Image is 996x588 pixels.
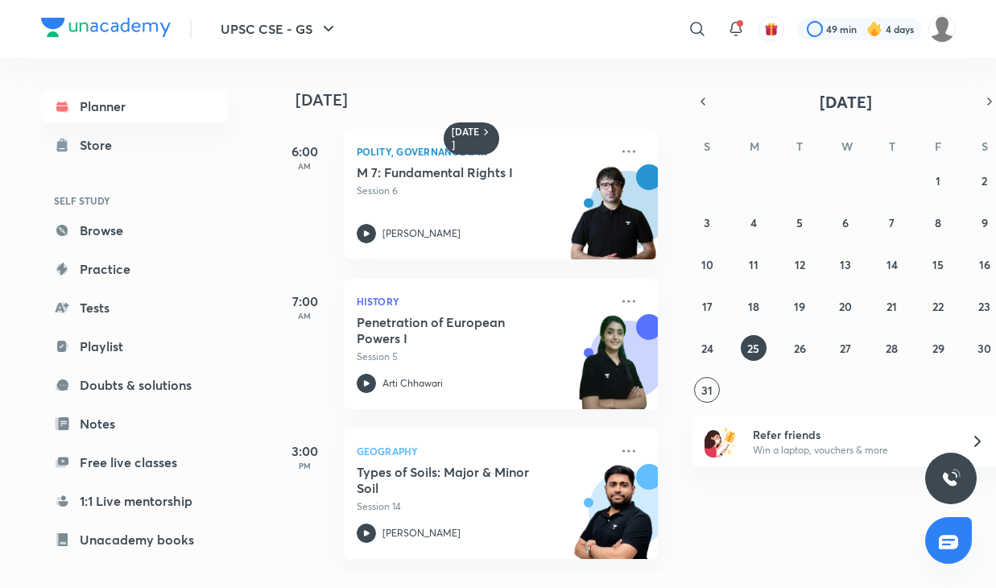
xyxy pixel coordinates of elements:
[794,341,806,356] abbr: August 26, 2025
[977,341,991,356] abbr: August 30, 2025
[382,376,443,391] p: Arti Chhawari
[714,90,978,113] button: [DATE]
[273,461,337,470] p: PM
[357,164,557,180] h5: M 7: Fundamental Rights I
[357,292,610,311] p: History
[866,21,882,37] img: streak
[41,18,171,41] a: Company Logo
[787,293,812,319] button: August 19, 2025
[694,251,720,277] button: August 10, 2025
[879,209,905,235] button: August 7, 2025
[925,335,951,361] button: August 29, 2025
[452,126,480,151] h6: [DATE]
[787,209,812,235] button: August 5, 2025
[749,257,758,272] abbr: August 11, 2025
[841,139,853,154] abbr: Wednesday
[935,139,941,154] abbr: Friday
[357,464,557,496] h5: Types of Soils: Major & Minor Soil
[747,341,759,356] abbr: August 25, 2025
[879,293,905,319] button: August 21, 2025
[982,215,988,230] abbr: August 9, 2025
[932,341,944,356] abbr: August 29, 2025
[357,314,557,346] h5: Penetration of European Powers I
[787,335,812,361] button: August 26, 2025
[979,257,990,272] abbr: August 16, 2025
[41,253,228,285] a: Practice
[80,135,122,155] div: Store
[982,173,987,188] abbr: August 2, 2025
[764,22,779,36] img: avatar
[833,251,858,277] button: August 13, 2025
[382,226,461,241] p: [PERSON_NAME]
[704,215,710,230] abbr: August 3, 2025
[357,441,610,461] p: Geography
[839,299,852,314] abbr: August 20, 2025
[694,335,720,361] button: August 24, 2025
[889,139,895,154] abbr: Thursday
[702,299,713,314] abbr: August 17, 2025
[935,215,941,230] abbr: August 8, 2025
[886,257,898,272] abbr: August 14, 2025
[41,369,228,401] a: Doubts & solutions
[741,209,767,235] button: August 4, 2025
[794,299,805,314] abbr: August 19, 2025
[928,15,956,43] img: rudrani kavalreddy
[925,251,951,277] button: August 15, 2025
[41,485,228,517] a: 1:1 Live mentorship
[357,142,610,161] p: Polity, Governance & IR
[840,257,851,272] abbr: August 13, 2025
[932,257,944,272] abbr: August 15, 2025
[879,251,905,277] button: August 14, 2025
[357,350,610,364] p: Session 5
[357,184,610,198] p: Session 6
[704,139,710,154] abbr: Sunday
[758,16,784,42] button: avatar
[41,446,228,478] a: Free live classes
[295,90,674,110] h4: [DATE]
[925,209,951,235] button: August 8, 2025
[41,524,228,556] a: Unacademy books
[833,335,858,361] button: August 27, 2025
[41,330,228,362] a: Playlist
[795,257,805,272] abbr: August 12, 2025
[569,464,658,575] img: unacademy
[694,377,720,403] button: August 31, 2025
[273,292,337,311] h5: 7:00
[787,251,812,277] button: August 12, 2025
[569,314,658,425] img: unacademy
[357,499,610,514] p: Session 14
[569,164,658,275] img: unacademy
[879,335,905,361] button: August 28, 2025
[382,526,461,540] p: [PERSON_NAME]
[753,443,951,458] p: Win a laptop, vouchers & more
[41,187,228,214] h6: SELF STUDY
[982,139,988,154] abbr: Saturday
[748,299,759,314] abbr: August 18, 2025
[741,251,767,277] button: August 11, 2025
[273,441,337,461] h5: 3:00
[932,299,944,314] abbr: August 22, 2025
[796,139,803,154] abbr: Tuesday
[886,299,897,314] abbr: August 21, 2025
[941,469,961,488] img: ttu
[750,139,759,154] abbr: Monday
[41,408,228,440] a: Notes
[741,293,767,319] button: August 18, 2025
[41,214,228,246] a: Browse
[889,215,895,230] abbr: August 7, 2025
[211,13,348,45] button: UPSC CSE - GS
[753,426,951,443] h6: Refer friends
[701,383,713,398] abbr: August 31, 2025
[705,425,737,458] img: referral
[886,341,898,356] abbr: August 28, 2025
[273,142,337,161] h5: 6:00
[820,91,872,113] span: [DATE]
[41,292,228,324] a: Tests
[273,311,337,321] p: AM
[925,293,951,319] button: August 22, 2025
[925,168,951,193] button: August 1, 2025
[694,293,720,319] button: August 17, 2025
[833,209,858,235] button: August 6, 2025
[833,293,858,319] button: August 20, 2025
[750,215,757,230] abbr: August 4, 2025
